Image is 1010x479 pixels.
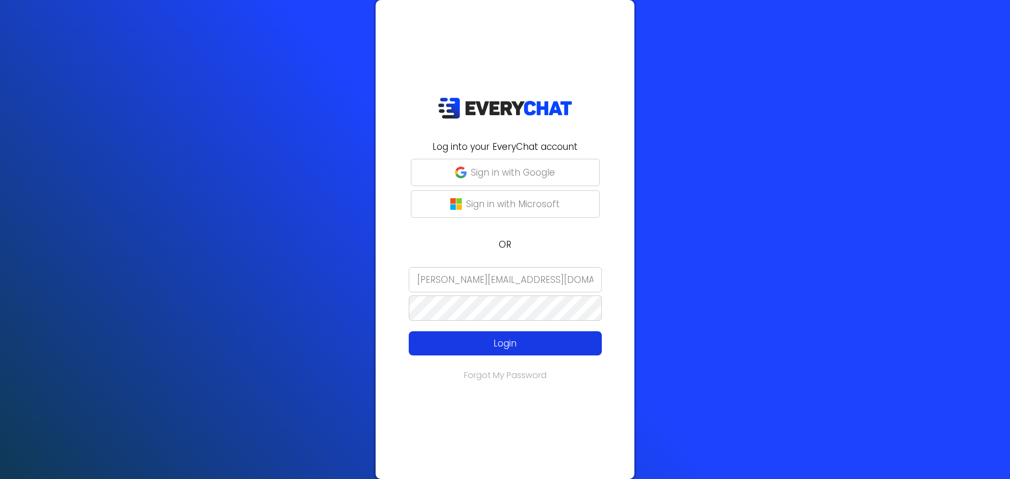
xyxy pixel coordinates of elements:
[466,197,560,211] p: Sign in with Microsoft
[450,198,462,210] img: microsoft-logo.png
[464,369,547,381] a: Forgot My Password
[382,238,628,251] p: OR
[455,167,467,178] img: google-g.png
[382,140,628,154] h2: Log into your EveryChat account
[471,166,555,179] p: Sign in with Google
[409,267,602,292] input: Email
[428,337,582,350] p: Login
[409,331,602,355] button: Login
[411,190,600,218] button: Sign in with Microsoft
[438,97,572,119] img: EveryChat_logo_dark.png
[411,159,600,186] button: Sign in with Google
